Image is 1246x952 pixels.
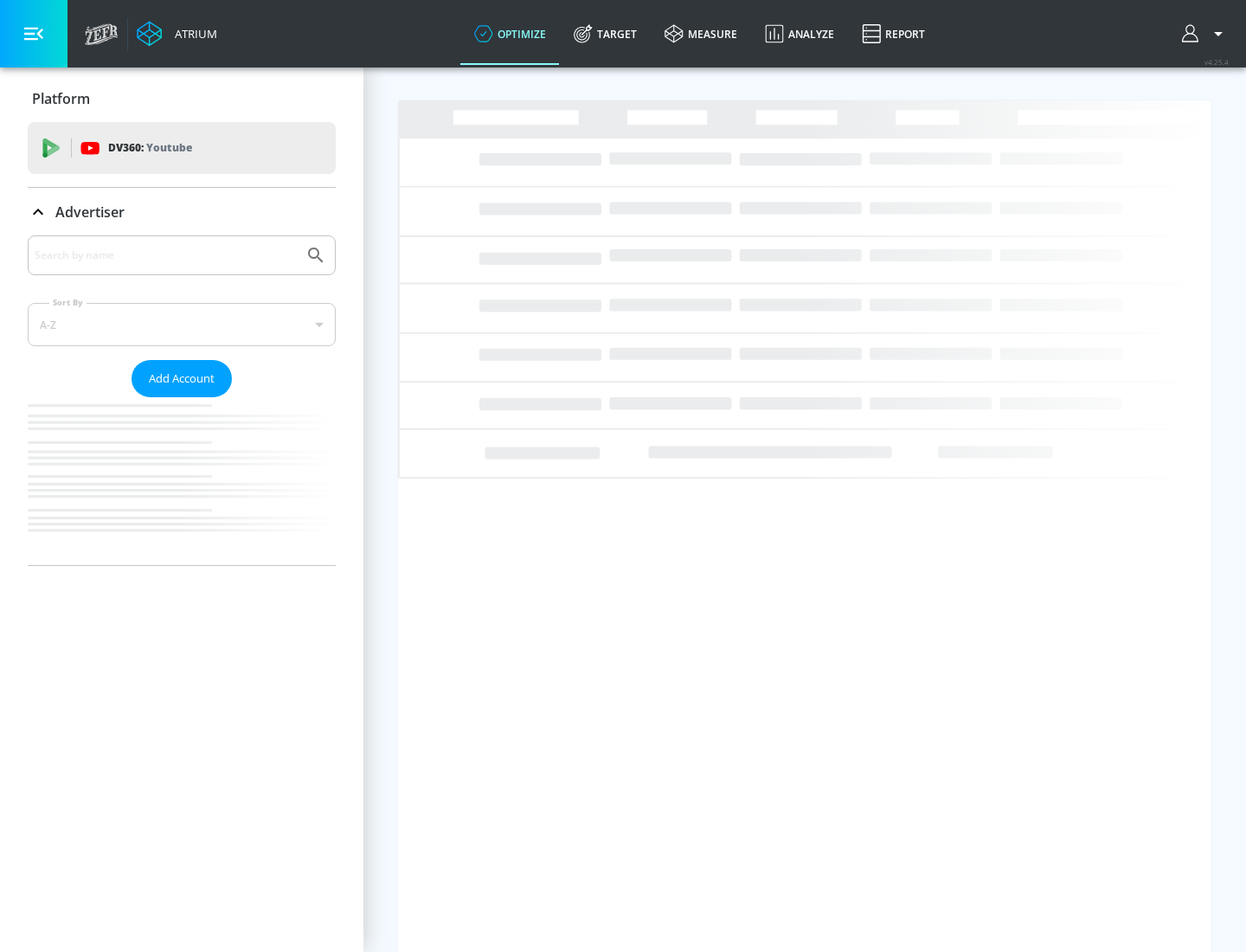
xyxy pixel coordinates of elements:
[28,235,336,565] div: Advertiser
[108,138,192,158] p: DV360:
[49,297,87,308] label: Sort By
[28,74,336,123] div: Platform
[32,89,90,108] p: Platform
[137,21,217,47] a: Atrium
[848,3,939,65] a: Report
[560,3,651,65] a: Target
[132,360,232,397] button: Add Account
[146,138,192,157] p: Youtube
[1204,57,1229,67] span: v 4.25.4
[651,3,751,65] a: measure
[28,303,336,346] div: A-Z
[28,122,336,174] div: DV360: Youtube
[28,397,336,565] nav: list of Advertiser
[751,3,848,65] a: Analyze
[168,26,217,42] div: Atrium
[149,369,215,389] span: Add Account
[28,188,336,236] div: Advertiser
[55,203,125,222] p: Advertiser
[460,3,560,65] a: optimize
[35,244,297,267] input: Search by name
